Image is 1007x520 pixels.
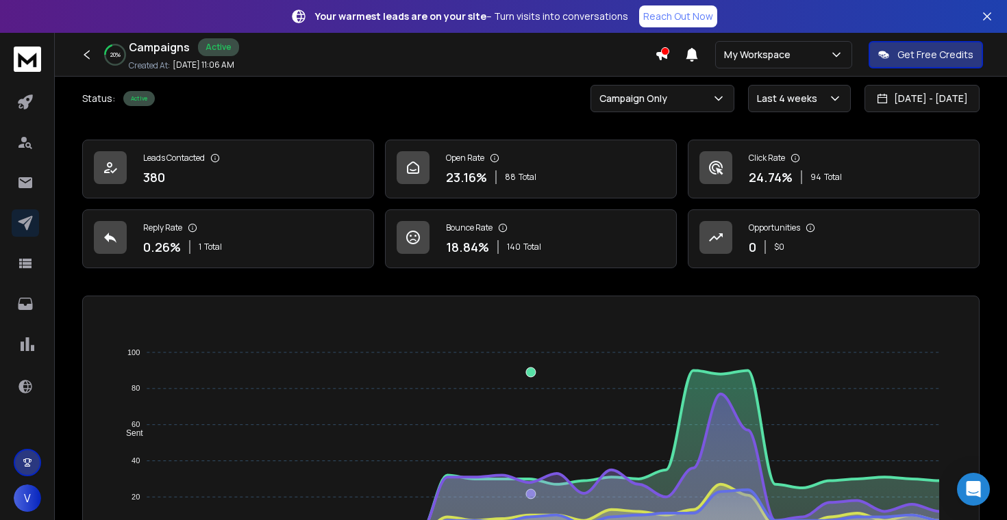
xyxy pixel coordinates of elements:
[688,140,980,198] a: Click Rate24.74%94Total
[774,242,784,252] p: $ 0
[127,348,140,356] tspan: 100
[82,140,374,198] a: Leads Contacted380
[507,242,521,252] span: 140
[198,38,239,56] div: Active
[749,237,756,257] p: 0
[132,420,140,428] tspan: 60
[132,456,140,465] tspan: 40
[129,60,170,71] p: Created At:
[82,92,115,105] p: Status:
[14,484,41,512] button: V
[724,48,796,62] p: My Workspace
[810,172,821,183] span: 94
[123,91,155,106] div: Active
[143,237,181,257] p: 0.26 %
[824,172,842,183] span: Total
[599,92,673,105] p: Campaign Only
[132,493,140,501] tspan: 20
[757,92,823,105] p: Last 4 weeks
[639,5,717,27] a: Reach Out Now
[957,473,990,506] div: Open Intercom Messenger
[199,242,201,252] span: 1
[204,242,222,252] span: Total
[110,51,121,59] p: 20 %
[523,242,541,252] span: Total
[446,222,493,233] p: Bounce Rate
[385,140,677,198] a: Open Rate23.16%88Total
[865,85,980,112] button: [DATE] - [DATE]
[385,209,677,268] a: Bounce Rate18.84%140Total
[315,10,628,23] p: – Turn visits into conversations
[446,168,487,187] p: 23.16 %
[129,39,190,55] h1: Campaigns
[82,209,374,268] a: Reply Rate0.26%1Total
[749,222,800,233] p: Opportunities
[14,47,41,72] img: logo
[446,153,484,164] p: Open Rate
[749,153,785,164] p: Click Rate
[519,172,536,183] span: Total
[643,10,713,23] p: Reach Out Now
[446,237,489,257] p: 18.84 %
[897,48,973,62] p: Get Free Credits
[143,168,165,187] p: 380
[505,172,516,183] span: 88
[143,222,182,233] p: Reply Rate
[869,41,983,68] button: Get Free Credits
[749,168,793,187] p: 24.74 %
[315,10,486,23] strong: Your warmest leads are on your site
[116,428,143,438] span: Sent
[173,60,234,70] p: [DATE] 11:06 AM
[143,153,205,164] p: Leads Contacted
[132,385,140,393] tspan: 80
[688,209,980,268] a: Opportunities0$0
